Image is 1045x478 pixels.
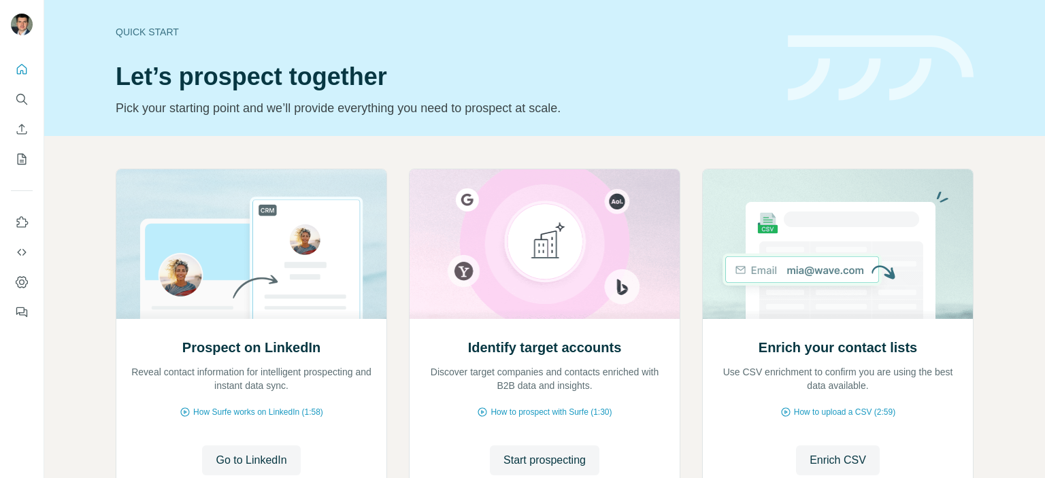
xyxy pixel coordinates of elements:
[11,147,33,171] button: My lists
[716,365,959,392] p: Use CSV enrichment to confirm you are using the best data available.
[116,63,772,90] h1: Let’s prospect together
[11,14,33,35] img: Avatar
[116,169,387,319] img: Prospect on LinkedIn
[702,169,974,319] img: Enrich your contact lists
[409,169,680,319] img: Identify target accounts
[794,406,895,418] span: How to upload a CSV (2:59)
[182,338,320,357] h2: Prospect on LinkedIn
[11,87,33,112] button: Search
[491,406,612,418] span: How to prospect with Surfe (1:30)
[796,445,880,475] button: Enrich CSV
[503,452,586,468] span: Start prospecting
[11,240,33,264] button: Use Surfe API
[11,57,33,82] button: Quick start
[216,452,286,468] span: Go to LinkedIn
[11,270,33,294] button: Dashboard
[116,99,772,118] p: Pick your starting point and we’ll provide everything you need to prospect at scale.
[116,25,772,39] div: Quick start
[759,338,917,357] h2: Enrich your contact lists
[11,210,33,235] button: Use Surfe on LinkedIn
[788,35,974,101] img: banner
[202,445,300,475] button: Go to LinkedIn
[490,445,599,475] button: Start prospecting
[130,365,373,392] p: Reveal contact information for intelligent prospecting and instant data sync.
[468,338,622,357] h2: Identify target accounts
[423,365,666,392] p: Discover target companies and contacts enriched with B2B data and insights.
[11,117,33,141] button: Enrich CSV
[11,300,33,324] button: Feedback
[810,452,866,468] span: Enrich CSV
[193,406,323,418] span: How Surfe works on LinkedIn (1:58)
